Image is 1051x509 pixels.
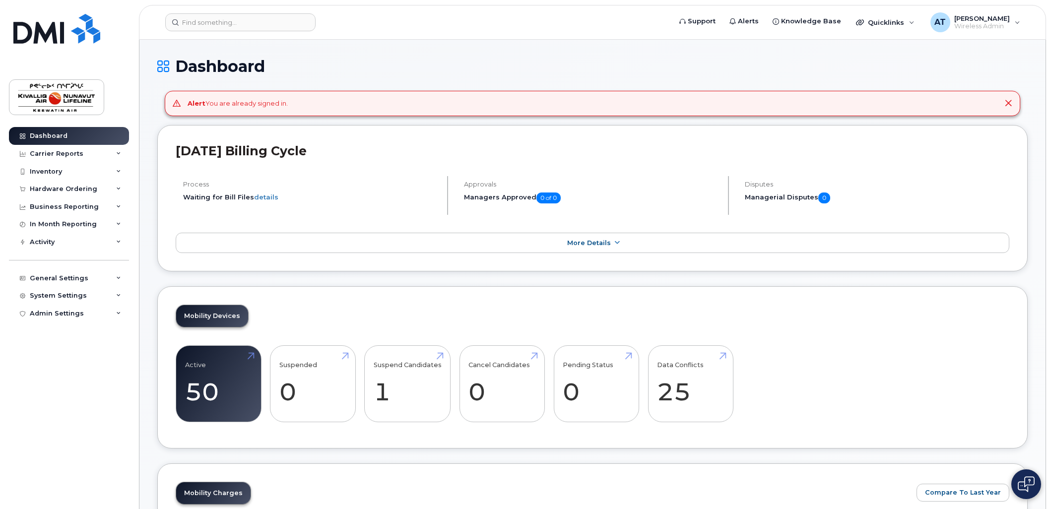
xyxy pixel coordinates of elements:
h4: Disputes [745,181,1009,188]
span: More Details [567,239,611,247]
span: 0 [818,192,830,203]
a: Mobility Devices [176,305,248,327]
a: Active 50 [185,351,252,417]
h1: Dashboard [157,58,1028,75]
div: You are already signed in. [188,99,288,108]
h2: [DATE] Billing Cycle [176,143,1009,158]
a: Suspend Candidates 1 [374,351,442,417]
a: Suspended 0 [279,351,346,417]
a: details [254,193,278,201]
span: 0 of 0 [536,192,561,203]
span: Compare To Last Year [925,488,1001,497]
a: Pending Status 0 [563,351,630,417]
strong: Alert [188,99,205,107]
button: Compare To Last Year [917,484,1009,502]
h4: Approvals [464,181,720,188]
img: Open chat [1018,476,1035,492]
h5: Managerial Disputes [745,192,1009,203]
li: Waiting for Bill Files [183,192,439,202]
a: Mobility Charges [176,482,251,504]
h4: Process [183,181,439,188]
h5: Managers Approved [464,192,720,203]
a: Data Conflicts 25 [657,351,724,417]
a: Cancel Candidates 0 [468,351,535,417]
